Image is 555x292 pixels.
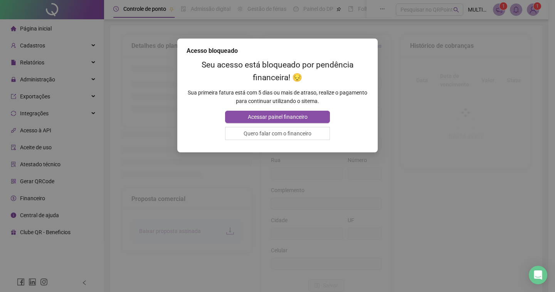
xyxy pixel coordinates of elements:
[187,46,368,56] div: Acesso bloqueado
[225,127,330,140] button: Quero falar com o financeiro
[187,88,368,105] p: Sua primeira fatura está com 5 dias ou mais de atraso, realize o pagamento para continuar utiliza...
[529,266,547,284] div: Open Intercom Messenger
[225,111,330,123] button: Acessar painel financeiro
[187,59,368,84] h2: Seu acesso está bloqueado por pendência financeira! 😔
[248,113,308,121] span: Acessar painel financeiro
